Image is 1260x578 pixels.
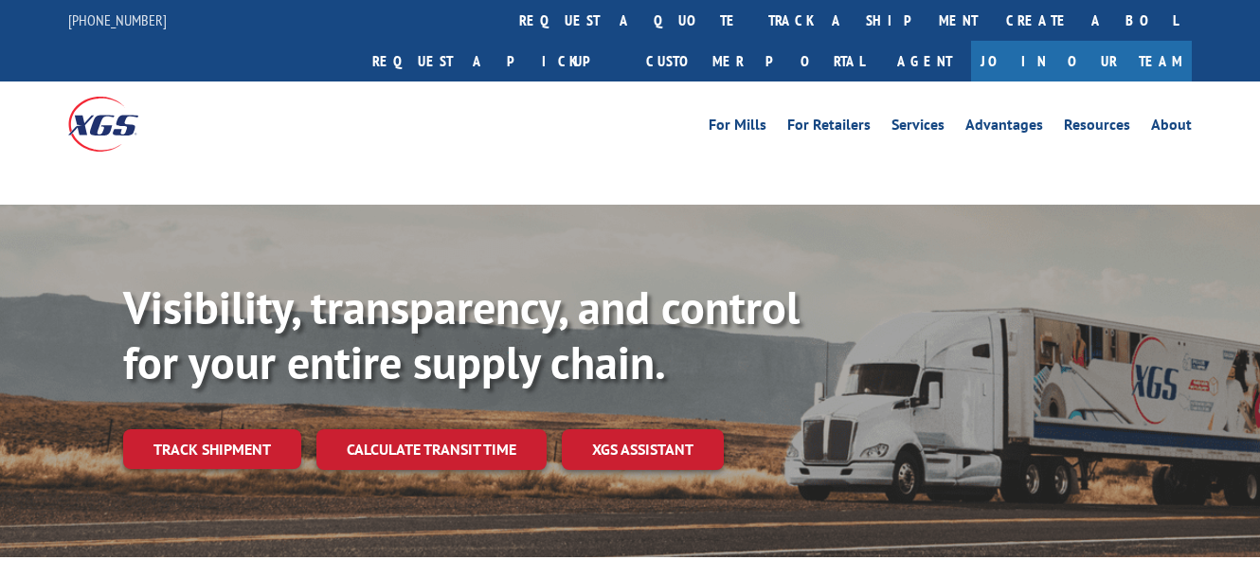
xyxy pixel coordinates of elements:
[632,41,878,81] a: Customer Portal
[1151,117,1192,138] a: About
[1064,117,1130,138] a: Resources
[358,41,632,81] a: Request a pickup
[891,117,945,138] a: Services
[971,41,1192,81] a: Join Our Team
[316,429,547,470] a: Calculate transit time
[787,117,871,138] a: For Retailers
[123,429,301,469] a: Track shipment
[965,117,1043,138] a: Advantages
[68,10,167,29] a: [PHONE_NUMBER]
[562,429,724,470] a: XGS ASSISTANT
[878,41,971,81] a: Agent
[123,278,800,391] b: Visibility, transparency, and control for your entire supply chain.
[709,117,766,138] a: For Mills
